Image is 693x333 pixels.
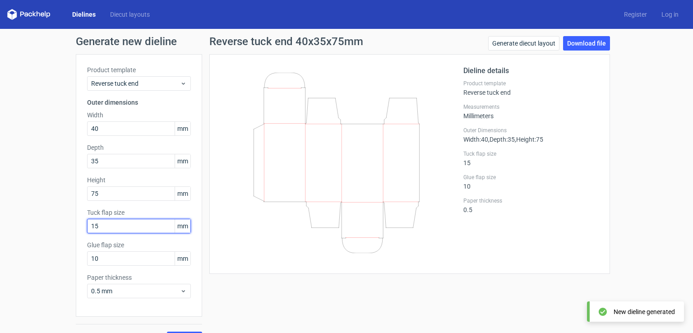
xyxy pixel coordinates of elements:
[463,150,599,166] div: 15
[175,122,190,135] span: mm
[463,174,599,181] label: Glue flap size
[175,154,190,168] span: mm
[463,80,599,96] div: Reverse tuck end
[87,240,191,250] label: Glue flap size
[463,150,599,157] label: Tuck flap size
[87,176,191,185] label: Height
[463,127,599,134] label: Outer Dimensions
[463,65,599,76] h2: Dieline details
[463,80,599,87] label: Product template
[175,252,190,265] span: mm
[614,307,675,316] div: New dieline generated
[175,219,190,233] span: mm
[488,136,515,143] span: , Depth : 35
[175,187,190,200] span: mm
[87,273,191,282] label: Paper thickness
[463,174,599,190] div: 10
[563,36,610,51] a: Download file
[463,103,599,111] label: Measurements
[463,136,488,143] span: Width : 40
[515,136,543,143] span: , Height : 75
[87,143,191,152] label: Depth
[463,197,599,204] label: Paper thickness
[91,79,180,88] span: Reverse tuck end
[91,287,180,296] span: 0.5 mm
[87,65,191,74] label: Product template
[488,36,559,51] a: Generate diecut layout
[209,36,363,47] h1: Reverse tuck end 40x35x75mm
[463,197,599,213] div: 0.5
[617,10,654,19] a: Register
[65,10,103,19] a: Dielines
[87,98,191,107] h3: Outer dimensions
[463,103,599,120] div: Millimeters
[654,10,686,19] a: Log in
[103,10,157,19] a: Diecut layouts
[76,36,617,47] h1: Generate new dieline
[87,111,191,120] label: Width
[87,208,191,217] label: Tuck flap size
